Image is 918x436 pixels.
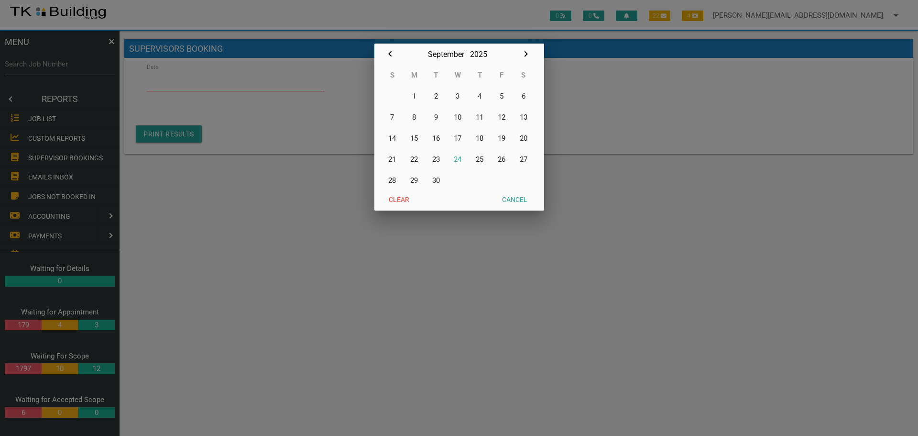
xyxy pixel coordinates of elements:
button: 18 [469,128,491,149]
button: 7 [382,107,404,128]
button: 21 [382,149,404,170]
button: 28 [382,170,404,191]
button: Clear [382,191,416,208]
button: 27 [513,149,535,170]
abbr: Monday [411,71,417,79]
button: 2 [425,86,447,107]
button: Cancel [495,191,535,208]
button: 30 [425,170,447,191]
button: 11 [469,107,491,128]
button: 25 [469,149,491,170]
button: 5 [491,86,513,107]
button: 17 [447,128,469,149]
button: 20 [513,128,535,149]
button: 8 [403,107,425,128]
button: 19 [491,128,513,149]
abbr: Tuesday [434,71,438,79]
button: 6 [513,86,535,107]
button: 29 [403,170,425,191]
button: 26 [491,149,513,170]
button: 23 [425,149,447,170]
button: 1 [403,86,425,107]
button: 10 [447,107,469,128]
button: 15 [403,128,425,149]
button: 12 [491,107,513,128]
button: 9 [425,107,447,128]
button: 16 [425,128,447,149]
abbr: Thursday [478,71,482,79]
button: 3 [447,86,469,107]
button: 24 [447,149,469,170]
button: 4 [469,86,491,107]
abbr: Saturday [521,71,525,79]
button: 22 [403,149,425,170]
abbr: Wednesday [455,71,461,79]
button: 13 [513,107,535,128]
button: 14 [382,128,404,149]
abbr: Friday [500,71,503,79]
abbr: Sunday [390,71,394,79]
